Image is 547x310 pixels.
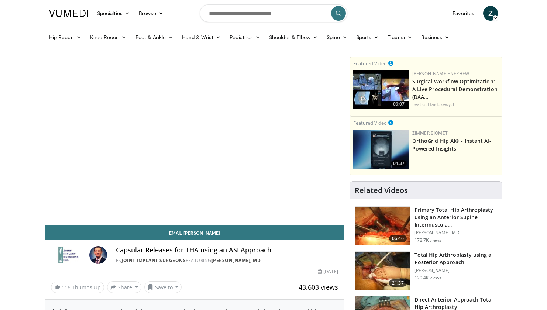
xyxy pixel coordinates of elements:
a: Joint Implant Surgeons [121,257,186,263]
a: Favorites [448,6,479,21]
a: Zimmer Biomet [412,130,448,136]
img: Avatar [89,246,107,264]
a: Knee Recon [86,30,131,45]
img: 263423_3.png.150x105_q85_crop-smart_upscale.jpg [355,207,410,245]
a: Trauma [383,30,417,45]
span: 43,603 views [299,283,338,292]
img: bcfc90b5-8c69-4b20-afee-af4c0acaf118.150x105_q85_crop-smart_upscale.jpg [353,70,409,109]
span: 09:07 [391,101,407,107]
input: Search topics, interventions [200,4,347,22]
a: [PERSON_NAME]+Nephew [412,70,469,77]
small: Featured Video [353,60,387,67]
a: Spine [322,30,351,45]
a: Shoulder & Elbow [265,30,322,45]
p: [PERSON_NAME] [414,268,498,273]
img: VuMedi Logo [49,10,88,17]
a: Surgical Workflow Optimization: A Live Procedural Demonstration (DAA… [412,78,498,100]
img: 51d03d7b-a4ba-45b7-9f92-2bfbd1feacc3.150x105_q85_crop-smart_upscale.jpg [353,130,409,169]
a: Business [417,30,454,45]
a: Foot & Ankle [131,30,178,45]
p: 178.7K views [414,237,441,243]
a: 01:37 [353,130,409,169]
h3: Total Hip Arthroplasty using a Posterior Approach [414,251,498,266]
h3: Primary Total Hip Arthroplasty using an Anterior Supine Intermuscula… [414,206,498,228]
div: By FEATURING [116,257,338,264]
p: 129.4K views [414,275,441,281]
span: 116 [62,284,70,291]
a: 06:46 Primary Total Hip Arthroplasty using an Anterior Supine Intermuscula… [PERSON_NAME], MD 178... [355,206,498,245]
a: Email [PERSON_NAME] [45,225,344,240]
a: Sports [352,30,383,45]
a: 21:37 Total Hip Arthroplasty using a Posterior Approach [PERSON_NAME] 129.4K views [355,251,498,290]
a: G. Haidukewych [422,101,455,107]
img: Joint Implant Surgeons [51,246,86,264]
small: Featured Video [353,120,387,126]
span: 06:46 [389,235,407,242]
a: Z [483,6,498,21]
div: Feat. [412,101,499,108]
h4: Capsular Releases for THA using an ASI Approach [116,246,338,254]
a: Hip Recon [45,30,86,45]
span: 21:37 [389,279,407,287]
h4: Related Videos [355,186,408,195]
button: Share [107,281,141,293]
a: 116 Thumbs Up [51,282,104,293]
div: [DATE] [318,268,338,275]
a: Pediatrics [225,30,265,45]
a: Hand & Wrist [178,30,225,45]
a: [PERSON_NAME], MD [211,257,261,263]
a: 09:07 [353,70,409,109]
span: 01:37 [391,160,407,167]
a: Browse [134,6,168,21]
button: Save to [144,281,182,293]
a: Specialties [93,6,134,21]
video-js: Video Player [45,57,344,225]
a: OrthoGrid Hip AI® - Instant AI-Powered Insights [412,137,491,152]
img: 286987_0000_1.png.150x105_q85_crop-smart_upscale.jpg [355,252,410,290]
p: [PERSON_NAME], MD [414,230,498,236]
